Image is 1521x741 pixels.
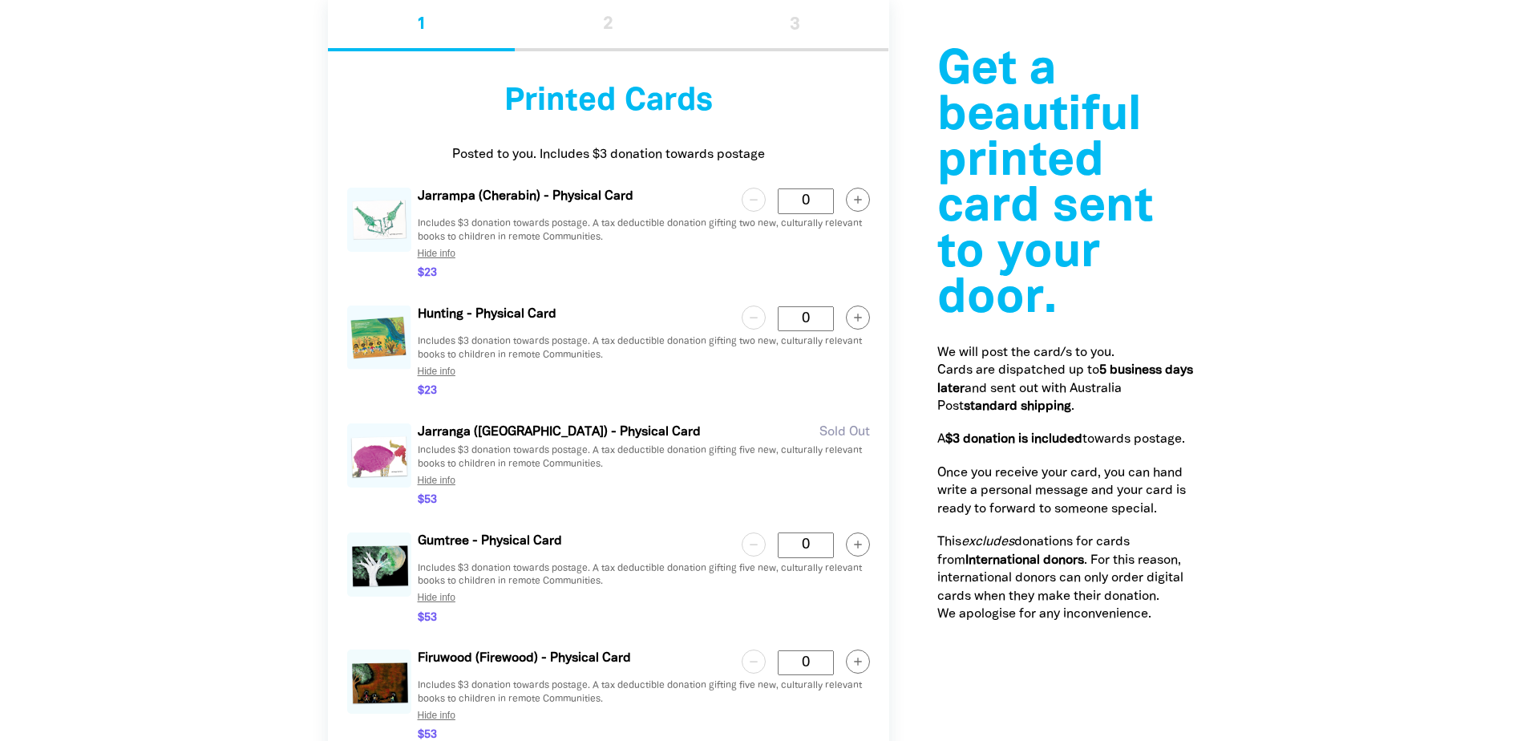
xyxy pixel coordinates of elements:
[418,650,729,667] p: Firuwood (Firewood) - Physical Card
[937,344,1194,362] p: We will post the card/s to you.
[418,265,437,281] span: $23
[964,401,1071,412] strong: standard shipping
[418,306,729,323] p: Hunting - Physical Card
[418,335,870,362] p: Includes $3 donation towards postage. A tax deductible donation gifting two new, culturally relev...
[418,217,870,245] p: Includes $3 donation towards postage. A tax deductible donation gifting two new, culturally relev...
[807,411,882,453] p: Sold Out
[937,49,1153,322] span: Get a beautiful printed card sent to your door.
[411,468,462,492] button: Hide info
[418,610,437,626] span: $53
[418,423,746,441] p: Jarranga ([GEOGRAPHIC_DATA]) - Physical Card
[418,188,729,205] p: Jarrampa (Cherabin) - Physical Card
[418,532,729,550] p: Gumtree - Physical Card
[411,359,462,383] button: Hide info
[411,703,462,727] button: Hide info
[937,362,1194,415] p: Cards are dispatched up to and sent out with Australia Post .
[347,423,411,488] img: buffalo-png-ccd79d.png
[961,537,1014,548] em: excludes
[937,533,1194,605] p: This donations for cards from . For this reason, international donors can only order digital card...
[347,306,411,370] img: hunting-png-236049.png
[418,383,437,399] span: $23
[965,555,1084,566] strong: International donors
[347,71,870,133] h3: Printed Cards
[937,605,1194,623] p: We apologise for any inconvenience.
[418,679,870,707] p: Includes $3 donation towards postage. A tax deductible donation gifting five new, culturally rele...
[347,650,411,714] img: raisley-sky-card-jpg-9c8424.jpg
[945,434,1082,445] strong: $3 donation is included
[418,492,437,508] span: $53
[347,532,411,597] img: raisley-owl-card-jpg-7db1a6.jpg
[411,241,462,265] button: Hide info
[418,562,870,589] p: Includes $3 donation towards postage. A tax deductible donation gifting five new, culturally rele...
[347,188,411,252] img: jarrampa-png-e6d94c.png
[937,464,1194,518] p: Once you receive your card, you can hand write a personal message and your card is ready to forwa...
[411,585,462,609] button: Hide info
[937,365,1193,394] strong: 5 business days later
[937,431,1194,448] p: A towards postage.
[347,146,870,164] p: Posted to you. Includes $3 donation towards postage
[418,444,870,472] p: Includes $3 donation towards postage. A tax deductible donation gifting five new, culturally rele...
